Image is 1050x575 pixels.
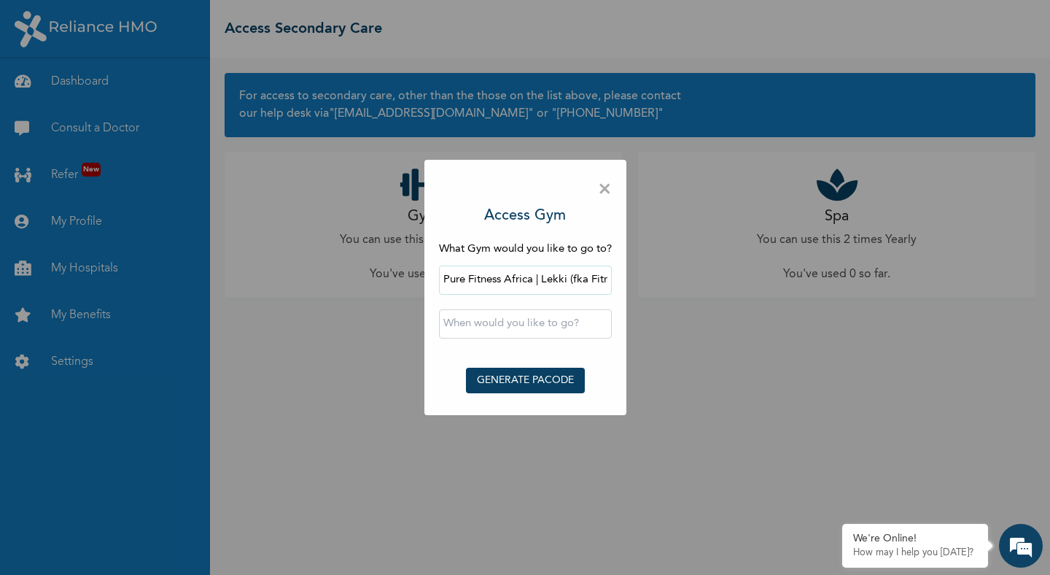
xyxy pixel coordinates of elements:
div: FAQs [143,495,279,540]
span: We're online! [85,207,201,354]
input: Search by name or address [439,266,612,295]
div: We're Online! [853,533,977,545]
div: Chat with us now [76,82,245,101]
h3: Access Gym [484,205,566,227]
input: When would you like to go? [439,309,612,339]
textarea: Type your message and hit 'Enter' [7,444,278,495]
span: Conversation [7,520,143,530]
button: GENERATE PACODE [466,368,585,393]
img: d_794563401_company_1708531726252_794563401 [27,73,59,109]
span: What Gym would you like to go to? [439,244,612,255]
p: How may I help you today? [853,547,977,559]
span: × [598,174,612,205]
div: Minimize live chat window [239,7,274,42]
